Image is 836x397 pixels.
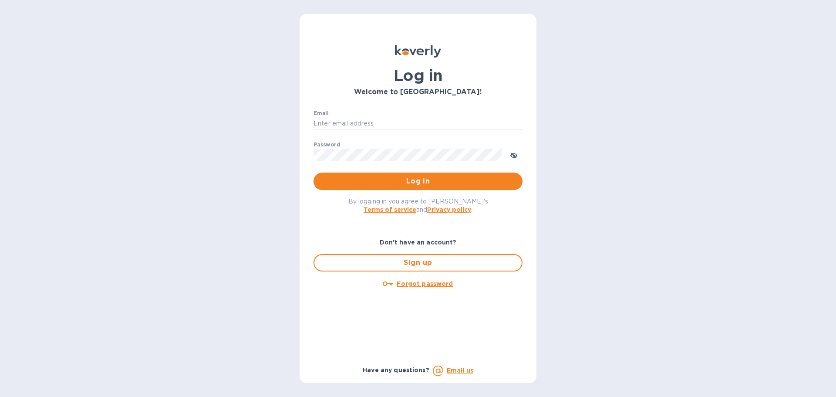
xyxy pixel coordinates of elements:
[320,176,516,187] span: Log in
[313,111,329,116] label: Email
[427,206,471,213] a: Privacy policy
[363,366,429,373] b: Have any questions?
[364,206,416,213] a: Terms of service
[313,142,340,147] label: Password
[313,173,522,190] button: Log in
[505,146,522,163] button: toggle password visibility
[397,280,453,287] u: Forgot password
[447,367,473,374] a: Email us
[395,45,441,58] img: Koverly
[313,88,522,96] h3: Welcome to [GEOGRAPHIC_DATA]!
[313,66,522,85] h1: Log in
[380,239,457,246] b: Don't have an account?
[321,258,515,268] span: Sign up
[313,254,522,271] button: Sign up
[348,198,488,213] span: By logging in you agree to [PERSON_NAME]'s and .
[313,117,522,130] input: Enter email address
